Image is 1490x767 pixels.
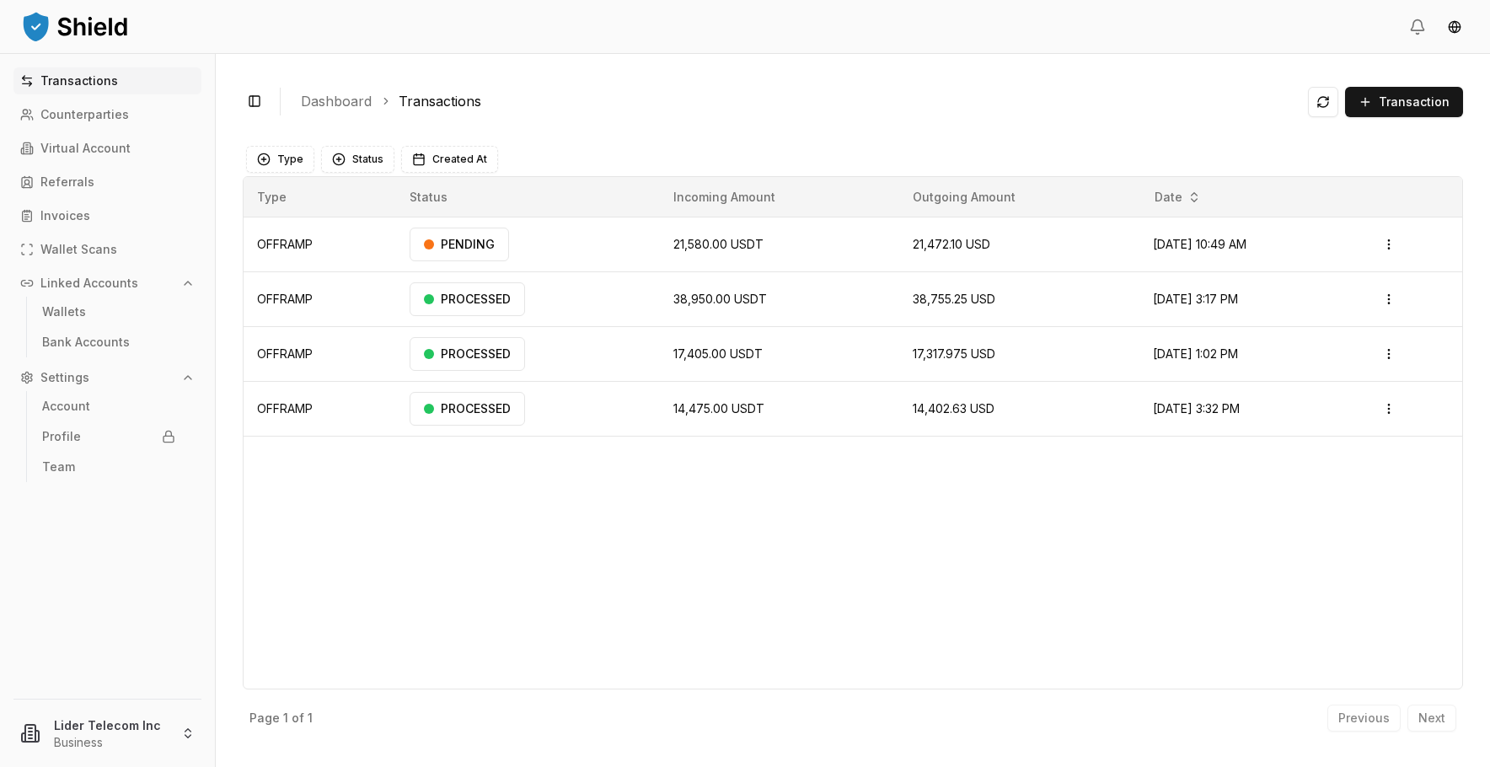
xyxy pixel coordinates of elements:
p: Settings [40,372,89,383]
span: [DATE] 3:17 PM [1153,292,1238,306]
span: [DATE] 3:32 PM [1153,401,1240,416]
img: ShieldPay Logo [20,9,130,43]
p: Lider Telecom Inc [54,716,168,734]
nav: breadcrumb [301,91,1294,111]
p: Wallet Scans [40,244,117,255]
span: 14,475.00 USDT [673,401,764,416]
p: 1 [308,712,313,724]
th: Incoming Amount [660,177,898,217]
p: Business [54,734,168,751]
span: 38,755.25 USD [913,292,995,306]
span: 21,472.10 USD [913,237,990,251]
button: Settings [13,364,201,391]
div: PROCESSED [410,337,525,371]
a: Transactions [399,91,481,111]
button: Transaction [1345,87,1463,117]
th: Type [244,177,396,217]
button: Type [246,146,314,173]
span: 38,950.00 USDT [673,292,767,306]
a: Dashboard [301,91,372,111]
a: Wallet Scans [13,236,201,263]
span: 17,405.00 USDT [673,346,763,361]
span: [DATE] 10:49 AM [1153,237,1246,251]
span: Transaction [1379,94,1450,110]
p: Page [249,712,280,724]
a: Invoices [13,202,201,229]
p: Account [42,400,90,412]
td: OFFRAMP [244,217,396,272]
a: Referrals [13,169,201,196]
a: Transactions [13,67,201,94]
div: PROCESSED [410,392,525,426]
th: Status [396,177,660,217]
p: of [292,712,304,724]
button: Status [321,146,394,173]
p: Virtual Account [40,142,131,154]
p: Wallets [42,306,86,318]
td: OFFRAMP [244,327,396,382]
a: Profile [35,423,182,450]
p: Linked Accounts [40,277,138,289]
span: Created At [432,153,487,166]
p: 1 [283,712,288,724]
p: Profile [42,431,81,442]
a: Account [35,393,182,420]
button: Linked Accounts [13,270,201,297]
div: PROCESSED [410,282,525,316]
span: 21,580.00 USDT [673,237,764,251]
div: PENDING [410,228,509,261]
p: Counterparties [40,109,129,121]
p: Team [42,461,75,473]
a: Wallets [35,298,182,325]
td: OFFRAMP [244,272,396,327]
a: Team [35,453,182,480]
a: Bank Accounts [35,329,182,356]
button: Created At [401,146,498,173]
p: Referrals [40,176,94,188]
a: Counterparties [13,101,201,128]
span: 17,317.975 USD [913,346,995,361]
span: 14,402.63 USD [913,401,994,416]
p: Invoices [40,210,90,222]
button: Lider Telecom IncBusiness [7,706,208,760]
th: Outgoing Amount [899,177,1139,217]
p: Bank Accounts [42,336,130,348]
p: Transactions [40,75,118,87]
a: Virtual Account [13,135,201,162]
td: OFFRAMP [244,382,396,437]
button: Date [1148,184,1208,211]
span: [DATE] 1:02 PM [1153,346,1238,361]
